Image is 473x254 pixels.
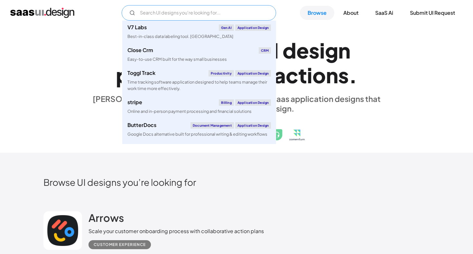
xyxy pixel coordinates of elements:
div: stripe [127,100,142,105]
a: ButterDocsDocument ManagementApplication DesignGoogle Docs alternative built for professional wri... [122,118,276,141]
div: CRM [259,47,271,54]
div: i [320,38,325,63]
div: s [338,63,349,87]
div: Close Crm [127,48,153,53]
a: Toggl TrackProductivityApplication DesignTime tracking software application designed to help team... [122,66,276,95]
input: Search UI designs you're looking for... [122,5,276,21]
form: Email Form [122,5,276,21]
div: Customer Experience [94,241,146,249]
div: s [309,38,320,63]
div: Application Design [235,24,271,31]
div: Application Design [235,99,271,106]
div: e [296,38,309,63]
a: stripeBillingApplication DesignOnline and in-person payment processing and financial solutions [122,95,276,118]
div: Scale your customer onboarding process with collaborative action plans [88,227,264,235]
div: Billing [219,99,234,106]
a: klaviyoEmail MarketingApplication DesignCreate personalised customer experiences across email, SM... [122,141,276,170]
div: a [274,63,286,87]
h1: Explore SaaS UI design patterns & interactions. [88,38,385,87]
a: V7 LabsGen AIApplication DesignBest-in-class data labeling tool. [GEOGRAPHIC_DATA] [122,21,276,43]
div: Time tracking software application designed to help teams manage their work time more effectively. [127,79,271,91]
div: Easy-to-use CRM built for the way small businesses [127,56,227,62]
div: Application Design [235,122,271,129]
div: ButterDocs [127,122,156,128]
div: n [338,38,350,63]
a: Submit UI Request [402,6,463,20]
div: c [286,63,298,87]
a: Close CrmCRMEasy-to-use CRM built for the way small businesses [122,43,276,66]
div: n [326,63,338,87]
div: p [116,63,130,87]
h2: Arrows [88,211,124,224]
div: Productivity [209,70,234,77]
h2: Browse UI designs you’re looking for [43,177,430,188]
a: home [10,8,74,18]
div: Google Docs alternative built for professional writing & editing workflows [127,131,267,137]
a: SaaS Ai [367,6,401,20]
a: Browse [300,6,334,20]
div: Gen AI [219,24,234,31]
a: About [336,6,366,20]
div: Online and in-person payment processing and financial solutions [127,108,252,114]
div: V7 Labs [127,25,147,30]
div: d [283,38,296,63]
div: t [298,63,307,87]
div: o [312,63,326,87]
div: . [349,63,357,87]
div: Document Management [190,122,234,129]
a: Arrows [88,211,124,227]
div: i [307,63,312,87]
div: Best-in-class data labeling tool. [GEOGRAPHIC_DATA] [127,33,233,40]
div: g [325,38,338,63]
div: Application Design [235,70,271,77]
div: Toggl Track [127,70,155,76]
div: [PERSON_NAME] is a hand-picked collection of saas application designs that exhibit the best in cl... [88,94,385,113]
